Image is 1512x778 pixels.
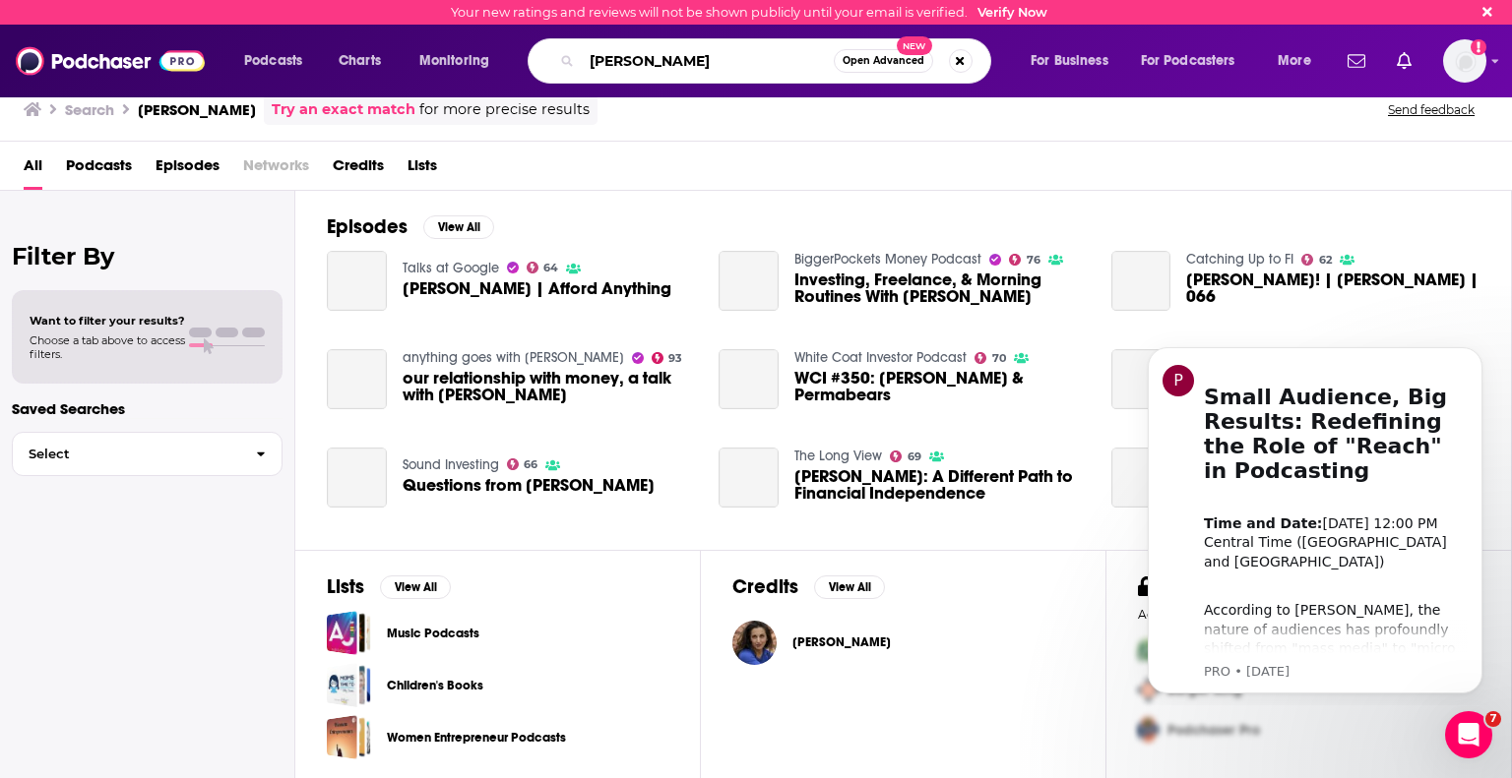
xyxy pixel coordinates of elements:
img: User Profile [1443,39,1486,83]
a: Scamalot! | Paula Pant | 066 [1186,271,1480,305]
a: Paula Pant [792,634,891,650]
button: open menu [1017,45,1133,77]
a: Try an exact match [272,98,415,121]
h2: Filter By [12,242,283,270]
a: White Coat Investor Podcast [794,349,967,366]
p: Saved Searches [12,399,283,418]
a: Talks at Google [403,260,499,276]
a: Paula Pant: A Different Path to Financial Independence [794,468,1088,502]
span: Monitoring [419,47,489,75]
span: [PERSON_NAME]: A Different Path to Financial Independence [794,468,1088,502]
span: Want to filter your results? [30,314,185,328]
span: Charts [339,47,381,75]
button: View All [423,215,494,239]
span: Networks [243,150,309,190]
div: Search podcasts, credits, & more... [546,38,1010,84]
span: [PERSON_NAME] | Afford Anything [403,280,671,297]
a: Investing, Freelance, & Morning Routines With Paula Pant [794,271,1088,305]
span: 66 [524,460,537,469]
a: Paula Pant: A Different Path to Financial Independence [719,448,779,508]
a: ListsView All [327,574,451,599]
h2: Credits [732,574,798,599]
span: Podcasts [66,150,132,190]
h3: Search [65,100,114,119]
a: Scamalot! | Paula Pant | 066 [1111,251,1171,311]
a: Financial Independence with Paula Pant [1111,448,1171,508]
span: 93 [668,354,682,363]
button: open menu [230,45,328,77]
span: For Podcasters [1141,47,1235,75]
span: our relationship with money, a talk with [PERSON_NAME] [403,370,696,403]
span: More [1278,47,1311,75]
svg: Email not verified [1471,39,1486,55]
a: Charts [326,45,393,77]
a: Paula Pant | Afford Anything [327,251,387,311]
a: 76 [1009,254,1040,266]
button: Show profile menu [1443,39,1486,83]
a: Credits [333,150,384,190]
span: Episodes [156,150,220,190]
a: 142 | Real Estate Investing Strategies with Paula Pant [1111,349,1171,409]
span: 76 [1027,256,1040,265]
h3: [PERSON_NAME] [138,100,256,119]
span: Logged in as tgilbride [1443,39,1486,83]
img: Third Pro Logo [1130,710,1167,750]
button: Open AdvancedNew [834,49,933,73]
a: Sound Investing [403,456,499,473]
a: 93 [652,352,683,364]
a: Verify Now [977,5,1047,20]
a: Music Podcasts [327,611,371,655]
span: 62 [1319,256,1332,265]
iframe: Intercom live chat [1445,711,1492,758]
a: Show notifications dropdown [1389,44,1419,78]
span: Choose a tab above to access filters. [30,333,185,361]
span: Podcasts [244,47,302,75]
img: Paula Pant [732,621,777,665]
span: WCI #350: [PERSON_NAME] & Permabears [794,370,1088,403]
a: Show notifications dropdown [1340,44,1373,78]
span: [PERSON_NAME]! | [PERSON_NAME] | 066 [1186,271,1480,305]
span: 69 [908,452,921,461]
a: our relationship with money, a talk with paula pant [327,349,387,409]
span: Open Advanced [843,56,924,66]
img: Podchaser - Follow, Share and Rate Podcasts [16,42,205,80]
a: All [24,150,42,190]
button: Paula PantPaula Pant [732,611,1074,674]
span: Select [13,448,240,460]
a: anything goes with emma chamberlain [403,349,624,366]
button: open menu [1264,45,1336,77]
a: our relationship with money, a talk with paula pant [403,370,696,403]
span: 7 [1485,711,1501,727]
span: for more precise results [419,98,590,121]
a: 62 [1301,254,1332,266]
a: WCI #350: Paula Pant & Permabears [719,349,779,409]
button: View All [814,575,885,599]
h2: Episodes [327,214,408,239]
a: Music Podcasts [387,623,479,644]
a: Children's Books [327,663,371,707]
a: CreditsView All [732,574,885,599]
a: Questions from Paula Pant [403,477,655,494]
a: 66 [507,458,538,470]
button: open menu [1128,45,1264,77]
a: Women Entrepreneur Podcasts [387,727,566,748]
a: 69 [890,450,921,462]
a: Women Entrepreneur Podcasts [327,715,371,759]
span: 70 [992,354,1006,363]
div: Your new ratings and reviews will not be shown publicly until your email is verified. [451,5,1047,20]
a: 70 [975,352,1006,364]
span: Podchaser Pro [1167,722,1260,739]
a: EpisodesView All [327,214,494,239]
